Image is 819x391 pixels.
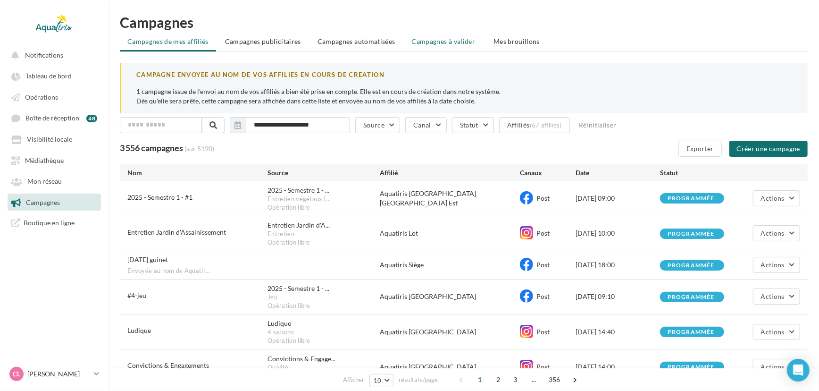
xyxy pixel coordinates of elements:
[13,369,20,379] span: CL
[576,327,660,337] div: [DATE] 14:40
[267,168,380,178] div: Source
[225,37,301,45] span: Campagnes publicitaires
[576,194,660,203] div: [DATE] 09:00
[412,37,476,46] span: Campagnes à valider
[668,195,715,202] div: programmée
[127,228,226,236] span: Entretien Jardin d'Assainissement
[761,363,785,371] span: Actions
[127,168,267,178] div: Nom
[267,221,330,230] span: Entretien Jardin d'A...
[6,152,103,169] a: Médiathèque
[526,372,542,387] span: ...
[267,204,380,212] div: Opération libre
[267,230,380,238] div: Entretien
[545,372,564,387] span: 356
[753,190,800,206] button: Actions
[787,359,810,382] div: Open Intercom Messenger
[127,326,151,334] span: Ludique
[267,284,329,293] span: 2025 - Semestre 1 - ...
[753,289,800,305] button: Actions
[6,88,103,105] a: Opérations
[27,178,62,186] span: Mon réseau
[6,46,99,63] button: Notifications
[27,369,90,379] p: [PERSON_NAME]
[678,141,722,157] button: Exporter
[267,328,380,337] div: 4 saisons
[668,364,715,370] div: programmée
[25,51,63,59] span: Notifications
[576,292,660,301] div: [DATE] 09:10
[136,87,793,106] p: 1 campagne issue de l'envoi au nom de vos affiliés a bien été prise en compte. Elle est en cours ...
[399,375,438,384] span: résultats/page
[127,267,210,275] span: Envoyée au nom de Aquatir...
[267,238,380,247] div: Opération libre
[405,117,447,133] button: Canal
[6,194,103,211] a: Campagnes
[267,302,380,310] div: Opération libre
[576,260,660,270] div: [DATE] 18:00
[267,319,291,328] div: Ludique
[120,143,183,153] span: 3 556 campagnes
[753,257,800,273] button: Actions
[267,354,335,364] span: Convictions & Engage...
[267,186,329,195] span: 2025 - Semestre 1 - ...
[267,364,380,372] div: Qualité
[576,229,660,238] div: [DATE] 10:00
[6,109,103,127] a: Boîte de réception 48
[473,372,488,387] span: 1
[267,337,380,345] div: Opération libre
[753,324,800,340] button: Actions
[355,117,400,133] button: Source
[380,327,520,337] div: Aquatiris [GEOGRAPHIC_DATA]
[8,365,101,383] a: CL [PERSON_NAME]
[6,214,103,231] a: Boutique en ligne
[536,261,550,269] span: Post
[136,70,793,79] div: CAMPAGNE ENVOYEE AU NOM DE VOS AFFILIES EN COURS DE CREATION
[753,359,800,375] button: Actions
[380,292,520,301] div: Aquatiris [GEOGRAPHIC_DATA]
[25,156,64,164] span: Médiathèque
[493,37,540,45] span: Mes brouillons
[127,291,146,299] span: #4-jeu
[127,193,192,201] span: 2025 - Semestre 1 - #1
[25,72,72,80] span: Tableau de bord
[318,37,395,45] span: Campagnes automatisées
[761,328,785,336] span: Actions
[499,117,570,133] button: Affiliés(67 affiliés)
[25,93,58,101] span: Opérations
[536,292,550,300] span: Post
[753,225,800,241] button: Actions
[575,119,620,131] button: Réinitialiser
[267,293,380,302] div: Jeu
[761,292,785,300] span: Actions
[120,15,808,29] h1: Campagnes
[127,361,209,369] span: Convictions & Engagements
[127,255,168,263] span: 30/12/25 guinet
[86,115,97,122] div: 48
[369,374,393,387] button: 10
[380,362,520,372] div: Aquatiris [GEOGRAPHIC_DATA]
[343,375,364,384] span: Afficher
[184,144,214,153] span: (sur 5190)
[761,194,785,202] span: Actions
[761,261,785,269] span: Actions
[380,189,520,208] div: Aquatiris [GEOGRAPHIC_DATA] [GEOGRAPHIC_DATA] Est
[380,229,520,238] div: Aquatiris Lot
[536,229,550,237] span: Post
[729,141,808,157] button: Créer une campagne
[761,229,785,237] span: Actions
[660,168,744,178] div: Statut
[26,198,60,206] span: Campagnes
[536,363,550,371] span: Post
[576,168,660,178] div: Date
[536,194,550,202] span: Post
[668,263,715,269] div: programmée
[508,372,523,387] span: 3
[530,121,562,129] div: (67 affiliés)
[27,136,72,144] span: Visibilité locale
[536,328,550,336] span: Post
[6,172,103,189] a: Mon réseau
[576,362,660,372] div: [DATE] 14:00
[380,260,520,270] div: Aquatiris Siège
[267,195,331,204] span: Entretien végétaux [...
